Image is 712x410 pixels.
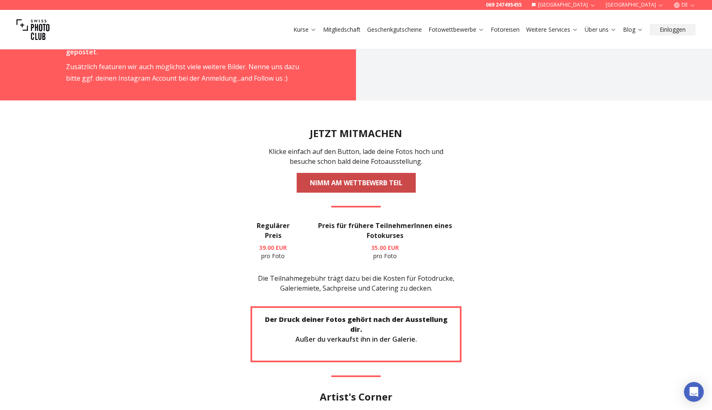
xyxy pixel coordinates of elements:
[265,315,447,334] strong: Der Druck deiner Fotos gehört nach der Ausstellung dir.
[251,221,296,240] h3: Regulärer Preis
[66,62,299,83] span: Zusätzlich featuren wir auch möglichst viele weitere Bilder. Nenne uns dazu bitte ggf. deinen Ins...
[491,26,520,34] a: Fotoreisen
[429,26,484,34] a: Fotowettbewerbe
[276,244,287,252] span: EUR
[425,24,487,35] button: Fotowettbewerbe
[290,24,320,35] button: Kurse
[486,2,522,8] a: 069 247495455
[16,13,49,46] img: Swiss photo club
[650,24,696,35] button: Einloggen
[320,390,392,403] h2: Artist's Corner
[523,24,581,35] button: Weitere Services
[320,24,364,35] button: Mitgliedschaft
[526,26,578,34] a: Weitere Services
[371,244,399,252] b: 35.00 EUR
[310,127,402,140] h2: JETZT MITMACHEN
[367,26,422,34] a: Geschenkgutscheine
[251,244,296,260] p: pro Foto
[309,221,461,240] h3: Preis für frühere TeilnehmerInnen eines Fotokurses
[323,26,361,34] a: Mitgliedschaft
[585,26,616,34] a: Über uns
[259,244,274,252] span: 39.00
[297,173,416,193] a: NIMM AM WETTBEWERB TEIL
[487,24,523,35] button: Fotoreisen
[623,26,643,34] a: Blog
[309,244,461,260] p: pro Foto
[259,334,453,344] p: Außer du verkaufst ihn in der Galerie.
[364,24,425,35] button: Geschenkgutscheine
[581,24,620,35] button: Über uns
[620,24,646,35] button: Blog
[293,26,316,34] a: Kurse
[251,273,461,293] p: Die Teilnahmegebühr trägt dazu bei die Kosten für Fotodrucke, Galeriemiete, Sachpreise und Cateri...
[66,47,98,56] strong: gepostet.
[684,382,704,402] div: Open Intercom Messenger
[264,147,448,166] p: Klicke einfach auf den Button, lade deine Fotos hoch und besuche schon bald deine Fotoausstellung.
